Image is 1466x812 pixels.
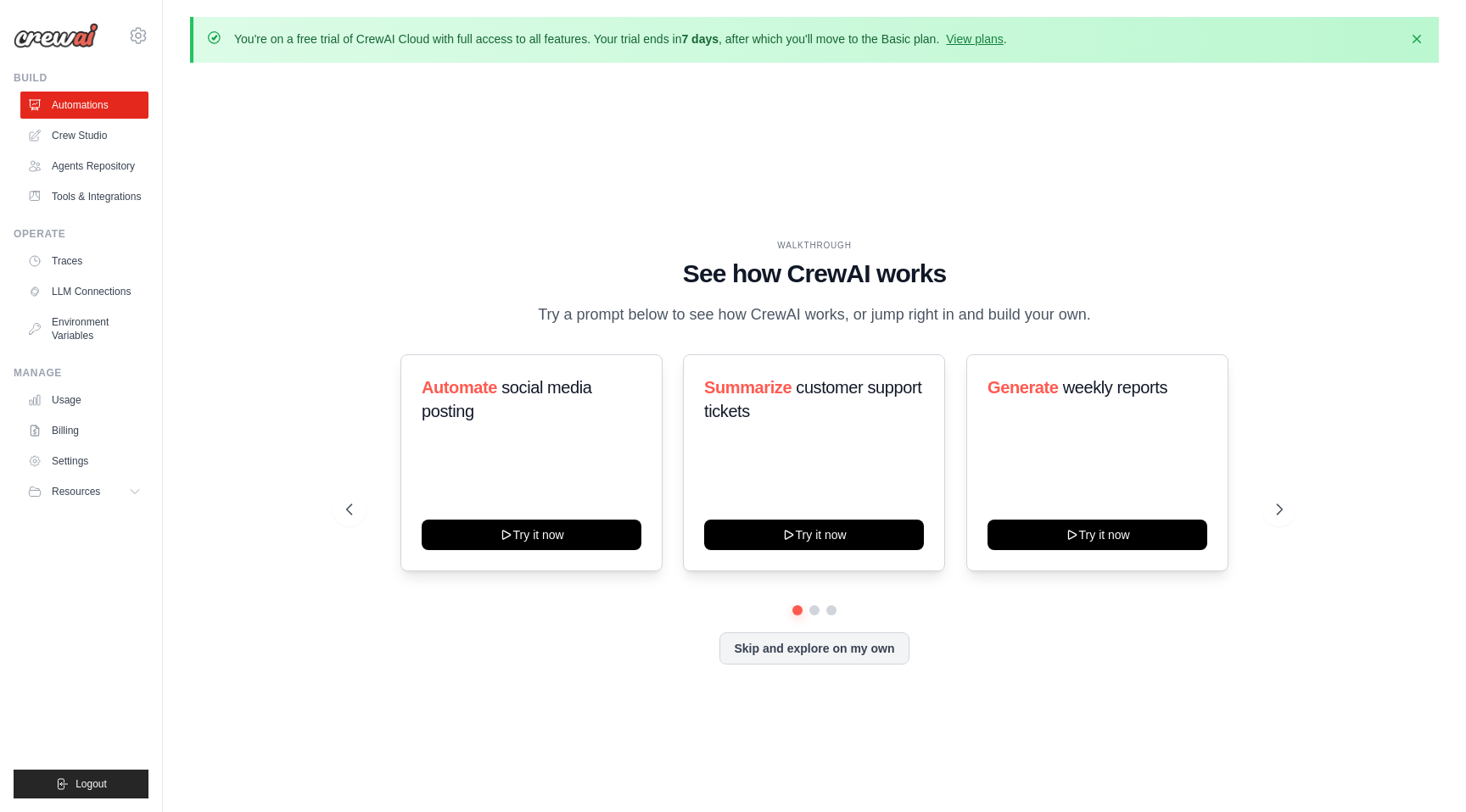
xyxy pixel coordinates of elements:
span: customer support tickets [704,378,921,420]
a: Traces [20,247,148,275]
span: weekly reports [1062,378,1167,397]
h1: See how CrewAI works [346,259,1283,289]
button: Resources [20,478,148,505]
p: You're on a free trial of CrewAI Cloud with full access to all features. Your trial ends in , aft... [234,31,1007,47]
a: Settings [20,448,148,475]
a: Billing [20,417,148,444]
span: Resources [52,485,100,498]
a: LLM Connections [20,278,148,305]
button: Try it now [422,520,641,550]
span: Automate [422,378,497,397]
div: Manage [14,366,148,380]
div: Build [14,71,148,85]
span: Logout [76,777,107,791]
button: Logout [14,770,148,798]
div: Operate [14,227,148,241]
div: WALKTHROUGH [346,239,1283,252]
button: Skip and explore on my own [719,632,909,665]
a: Usage [20,387,148,414]
span: social media posting [422,378,592,420]
span: Generate [988,378,1059,397]
a: Agents Repository [20,153,148,180]
button: Try it now [988,520,1207,550]
button: Try it now [704,520,924,550]
span: Summarize [704,378,792,397]
a: Tools & Integrations [20,183,148,210]
img: Logo [14,23,98,48]
a: View plans [946,32,1003,46]
strong: 7 days [681,32,719,46]
a: Crew Studio [20,122,148,149]
a: Environment Variables [20,309,148,349]
p: Try a prompt below to see how CrewAI works, or jump right in and build your own. [529,303,1099,327]
a: Automations [20,92,148,119]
